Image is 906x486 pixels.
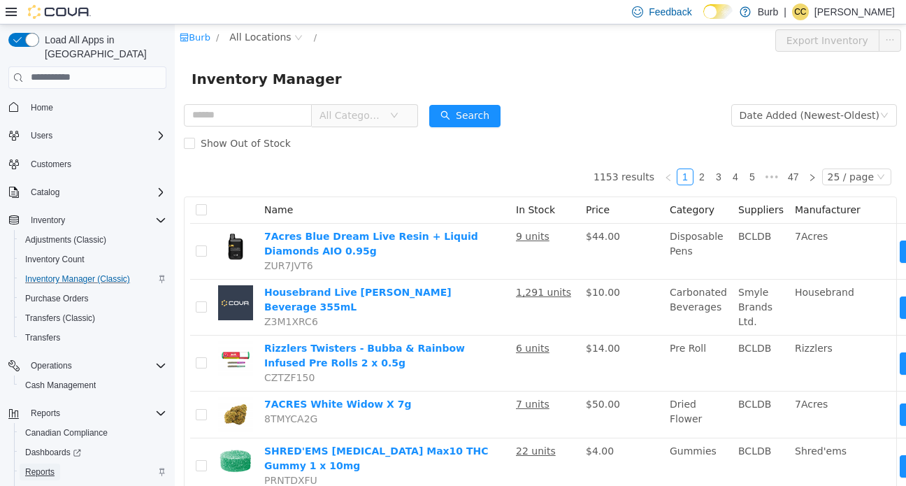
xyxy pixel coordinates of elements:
span: Shred'ems [620,421,672,432]
span: Inventory Manager [17,43,175,66]
span: Smyle Brands Ltd. [563,262,598,303]
span: $10.00 [411,262,445,273]
span: Operations [25,357,166,374]
span: Transfers (Classic) [25,313,95,324]
span: Inventory Manager (Classic) [25,273,130,285]
span: CC [794,3,806,20]
span: CZTZF150 [89,348,140,359]
a: Transfers (Classic) [20,310,101,327]
span: $4.00 [411,421,439,432]
a: Inventory Manager (Classic) [20,271,136,287]
span: PRNTDXFU [89,450,143,462]
a: Adjustments (Classic) [20,231,112,248]
li: 1153 results [419,144,480,161]
a: 7ACRES White Widow X 7g [89,374,237,385]
a: Transfers [20,329,66,346]
span: / [139,8,142,18]
span: Feedback [649,5,691,19]
button: Catalog [25,184,65,201]
span: Catalog [25,184,166,201]
input: Dark Mode [703,4,733,19]
u: 7 units [341,374,375,385]
i: icon: down [705,87,714,97]
span: Users [31,130,52,141]
a: Purchase Orders [20,290,94,307]
button: icon: swapMove [725,379,789,401]
button: Reports [14,462,172,482]
span: Transfers [25,332,60,343]
span: ZUR7JVT6 [89,236,138,247]
li: Previous Page [485,144,502,161]
a: Dashboards [20,444,87,461]
img: Housebrand Live Rosin Marg Beverage 355mL placeholder [43,261,78,296]
u: 6 units [341,318,375,329]
button: Inventory Count [14,250,172,269]
span: All Locations [55,5,116,20]
button: Inventory Manager (Classic) [14,269,172,289]
span: Home [31,102,53,113]
span: Reports [20,464,166,480]
td: Carbonated Beverages [489,255,558,311]
a: 3 [536,145,552,160]
span: BCLDB [563,206,596,217]
p: [PERSON_NAME] [814,3,895,20]
span: $44.00 [411,206,445,217]
button: Operations [3,356,172,376]
span: Category [495,180,540,191]
span: Adjustments (Classic) [20,231,166,248]
span: Reports [31,408,60,419]
td: Pre Roll [489,311,558,367]
span: 8TMYCA2G [89,389,143,400]
a: Canadian Compliance [20,424,113,441]
u: 22 units [341,421,381,432]
span: Show Out of Stock [20,113,122,124]
li: Next 5 Pages [586,144,608,161]
span: Z3M1XRC6 [89,292,143,303]
li: 47 [608,144,629,161]
a: Inventory Count [20,251,90,268]
td: Gummies [489,414,558,470]
span: Inventory [25,212,166,229]
span: $14.00 [411,318,445,329]
u: 9 units [341,206,375,217]
span: Adjustments (Classic) [25,234,106,245]
button: Users [3,126,172,145]
img: Rizzlers Twisters - Bubba & Rainbow Infused Pre Rolls 2 x 0.5g hero shot [43,317,78,352]
span: Transfers (Classic) [20,310,166,327]
a: SHRED'EMS [MEDICAL_DATA] Max10 THC Gummy 1 x 10mg [89,421,314,447]
span: Reports [25,466,55,478]
a: 7Acres Blue Dream Live Resin + Liquid Diamonds AIO 0.95g [89,206,303,232]
li: 3 [535,144,552,161]
span: Manufacturer [620,180,686,191]
span: 7Acres [620,374,653,385]
span: Load All Apps in [GEOGRAPHIC_DATA] [39,33,166,61]
span: 7Acres [620,206,653,217]
a: 47 [609,145,628,160]
td: Disposable Pens [489,199,558,255]
img: 7Acres Blue Dream Live Resin + Liquid Diamonds AIO 0.95g hero shot [43,205,78,240]
span: Price [411,180,435,191]
div: 25 / page [653,145,699,160]
button: Customers [3,154,172,174]
span: Dashboards [25,447,81,458]
button: Export Inventory [601,5,705,27]
span: Home [25,99,166,116]
span: $50.00 [411,374,445,385]
button: icon: swapMove [725,272,789,294]
div: Cooper Carbert [792,3,809,20]
button: Catalog [3,183,172,202]
i: icon: right [633,149,642,157]
span: Dashboards [20,444,166,461]
a: Housebrand Live [PERSON_NAME] Beverage 355mL [89,262,277,288]
a: Home [25,99,59,116]
a: Customers [25,156,77,173]
li: 4 [552,144,569,161]
a: Reports [20,464,60,480]
img: Cova [28,5,91,19]
button: Inventory [25,212,71,229]
button: icon: swapMove [725,216,789,238]
span: Catalog [31,187,59,198]
span: Reports [25,405,166,422]
p: Burb [758,3,779,20]
button: Purchase Orders [14,289,172,308]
